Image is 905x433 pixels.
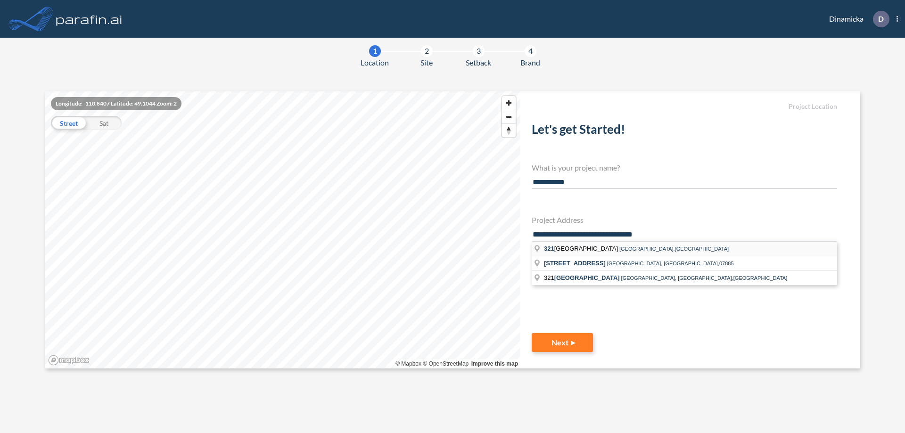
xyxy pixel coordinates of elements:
[621,275,788,281] span: [GEOGRAPHIC_DATA], [GEOGRAPHIC_DATA],[GEOGRAPHIC_DATA]
[502,123,516,137] button: Reset bearing to north
[532,103,837,111] h5: Project Location
[421,45,433,57] div: 2
[532,163,837,172] h4: What is your project name?
[466,57,491,68] span: Setback
[51,97,181,110] div: Longitude: -110.8407 Latitude: 49.1044 Zoom: 2
[532,333,593,352] button: Next
[423,360,469,367] a: OpenStreetMap
[473,45,485,57] div: 3
[532,215,837,224] h4: Project Address
[86,116,122,130] div: Sat
[395,360,421,367] a: Mapbox
[619,246,729,252] span: [GEOGRAPHIC_DATA],[GEOGRAPHIC_DATA]
[471,360,518,367] a: Improve this map
[544,260,606,267] span: [STREET_ADDRESS]
[544,245,554,252] span: 321
[502,96,516,110] button: Zoom in
[525,45,536,57] div: 4
[554,274,620,281] span: [GEOGRAPHIC_DATA]
[361,57,389,68] span: Location
[815,11,898,27] div: Dinamicka
[54,9,124,28] img: logo
[544,245,619,252] span: [GEOGRAPHIC_DATA]
[369,45,381,57] div: 1
[48,355,90,366] a: Mapbox homepage
[420,57,433,68] span: Site
[544,274,621,281] span: 321
[502,110,516,123] button: Zoom out
[532,122,837,140] h2: Let's get Started!
[520,57,540,68] span: Brand
[51,116,86,130] div: Street
[878,15,884,23] p: D
[45,91,520,368] canvas: Map
[607,261,734,266] span: [GEOGRAPHIC_DATA], [GEOGRAPHIC_DATA],07885
[502,124,516,137] span: Reset bearing to north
